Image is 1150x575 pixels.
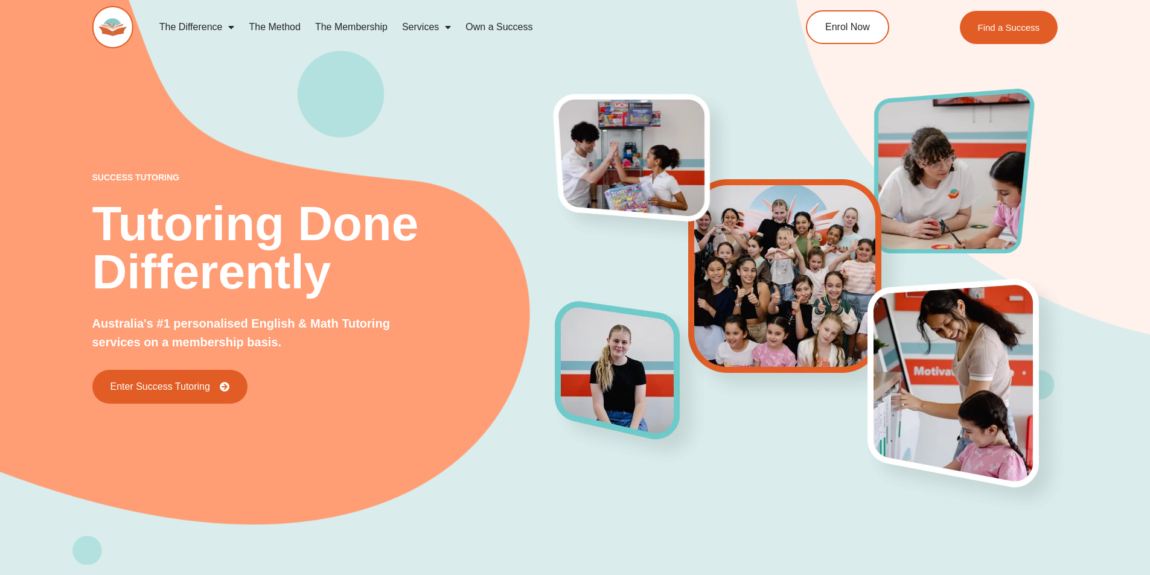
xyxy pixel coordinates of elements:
[458,13,540,41] a: Own a Success
[308,13,395,41] a: The Membership
[960,11,1058,44] a: Find a Success
[92,370,248,404] a: Enter Success Tutoring
[92,173,556,182] p: success tutoring
[92,200,556,296] h2: Tutoring Done Differently
[152,13,242,41] a: The Difference
[241,13,307,41] a: The Method
[395,13,458,41] a: Services
[92,314,431,352] p: Australia's #1 personalised English & Math Tutoring services on a membership basis.
[152,13,751,41] nav: Menu
[110,382,210,392] span: Enter Success Tutoring
[806,10,889,44] a: Enrol Now
[978,23,1040,32] span: Find a Success
[825,22,870,32] span: Enrol Now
